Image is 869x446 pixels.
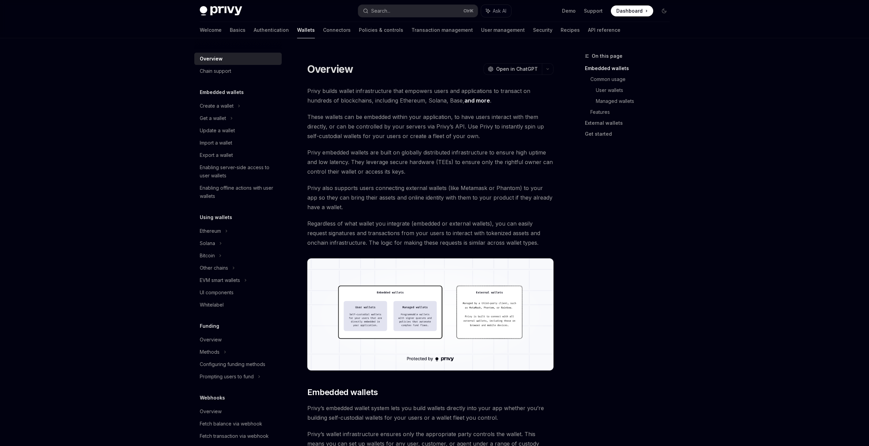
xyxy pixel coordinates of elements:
div: UI components [200,288,234,297]
span: Dashboard [616,8,643,14]
a: Policies & controls [359,22,403,38]
span: Privy embedded wallets are built on globally distributed infrastructure to ensure high uptime and... [307,148,553,176]
a: Welcome [200,22,222,38]
div: Overview [200,407,222,416]
a: Overview [194,334,282,346]
a: Enabling server-side access to user wallets [194,161,282,182]
a: Authentication [254,22,289,38]
a: Security [533,22,552,38]
div: Fetch transaction via webhook [200,432,269,440]
div: Update a wallet [200,126,235,135]
a: Common usage [590,74,675,85]
span: On this page [592,52,622,60]
img: dark logo [200,6,242,16]
div: Overview [200,336,222,344]
span: Privy also supports users connecting external wallets (like Metamask or Phantom) to your app so t... [307,183,553,212]
button: Toggle dark mode [659,5,670,16]
div: Other chains [200,264,228,272]
a: API reference [588,22,620,38]
div: Import a wallet [200,139,232,147]
h5: Funding [200,322,219,330]
a: Recipes [561,22,580,38]
a: User wallets [596,85,675,96]
span: Open in ChatGPT [496,66,538,72]
a: Enabling offline actions with user wallets [194,182,282,202]
a: Fetch balance via webhook [194,418,282,430]
a: UI components [194,286,282,299]
a: Support [584,8,603,14]
div: Configuring funding methods [200,360,265,368]
div: Bitcoin [200,252,215,260]
div: Overview [200,55,223,63]
div: Methods [200,348,220,356]
div: Ethereum [200,227,221,235]
a: Import a wallet [194,137,282,149]
div: EVM smart wallets [200,276,240,284]
span: These wallets can be embedded within your application, to have users interact with them directly,... [307,112,553,141]
h1: Overview [307,63,353,75]
a: Embedded wallets [585,63,675,74]
a: Dashboard [611,5,653,16]
div: Fetch balance via webhook [200,420,262,428]
div: Search... [371,7,390,15]
a: User management [481,22,525,38]
span: Privy builds wallet infrastructure that empowers users and applications to transact on hundreds o... [307,86,553,105]
div: Whitelabel [200,301,224,309]
h5: Embedded wallets [200,88,244,96]
a: Basics [230,22,246,38]
a: Features [590,107,675,118]
div: Create a wallet [200,102,234,110]
div: Get a wallet [200,114,226,122]
a: Transaction management [411,22,473,38]
a: Demo [562,8,576,14]
a: Update a wallet [194,124,282,137]
div: Enabling offline actions with user wallets [200,184,278,200]
a: and more [464,97,490,104]
span: Ask AI [493,8,506,14]
a: External wallets [585,118,675,129]
div: Solana [200,239,215,247]
a: Overview [194,53,282,65]
button: Search...CtrlK [358,5,478,17]
span: Ctrl K [463,8,474,14]
a: Connectors [323,22,351,38]
div: Export a wallet [200,151,233,159]
div: Enabling server-side access to user wallets [200,163,278,180]
a: Get started [585,129,675,139]
h5: Using wallets [200,213,232,221]
div: Prompting users to fund [200,373,254,381]
button: Ask AI [481,5,511,17]
span: Regardless of what wallet you integrate (embedded or external wallets), you can easily request si... [307,219,553,247]
span: Embedded wallets [307,387,378,398]
a: Whitelabel [194,299,282,311]
div: Chain support [200,67,231,75]
a: Export a wallet [194,149,282,161]
a: Chain support [194,65,282,77]
a: Fetch transaction via webhook [194,430,282,442]
a: Overview [194,405,282,418]
img: images/walletoverview.png [307,258,553,370]
h5: Webhooks [200,394,225,402]
span: Privy’s embedded wallet system lets you build wallets directly into your app whether you’re build... [307,403,553,422]
a: Managed wallets [596,96,675,107]
button: Open in ChatGPT [483,63,542,75]
a: Wallets [297,22,315,38]
a: Configuring funding methods [194,358,282,370]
